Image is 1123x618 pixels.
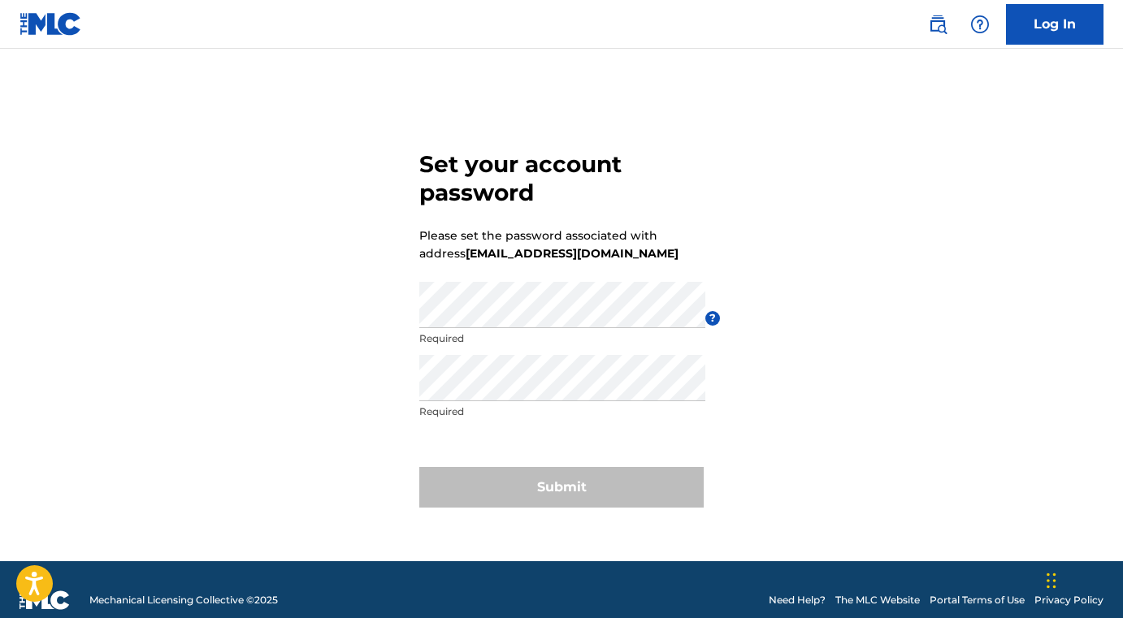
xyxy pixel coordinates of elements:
[20,12,82,36] img: MLC Logo
[705,311,720,326] span: ?
[1034,593,1103,607] a: Privacy Policy
[970,15,990,34] img: help
[769,593,826,607] a: Need Help?
[20,590,70,610] img: logo
[419,227,679,262] p: Please set the password associated with address
[419,404,705,419] p: Required
[1047,556,1056,605] div: Drag
[928,15,947,34] img: search
[835,593,920,607] a: The MLC Website
[466,246,679,261] strong: [EMAIL_ADDRESS][DOMAIN_NAME]
[930,593,1025,607] a: Portal Terms of Use
[1006,4,1103,45] a: Log In
[1042,540,1123,618] iframe: Chat Widget
[964,8,996,41] div: Help
[419,150,704,207] h3: Set your account password
[921,8,954,41] a: Public Search
[419,331,705,346] p: Required
[89,593,278,607] span: Mechanical Licensing Collective © 2025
